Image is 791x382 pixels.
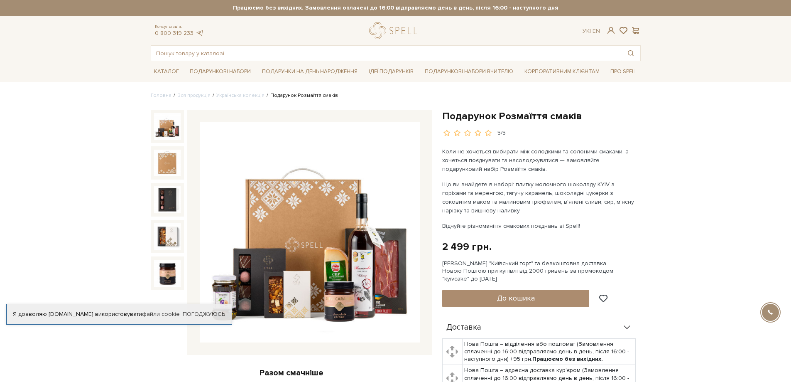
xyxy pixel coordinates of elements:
a: En [593,27,600,35]
a: logo [369,22,421,39]
a: Українська колекція [216,92,264,99]
img: Подарунок Розмаїття смаків [154,113,181,140]
b: Працюємо без вихідних. [532,355,603,362]
h1: Подарунок Розмаїття смаків [442,110,641,123]
a: Про Spell [607,65,640,78]
a: Ідеї подарунків [365,65,417,78]
span: До кошика [497,293,535,303]
span: Консультація: [155,24,204,30]
a: Каталог [151,65,182,78]
a: файли cookie [142,311,180,318]
p: Що ви знайдете в наборі: плитку молочного шоколаду KYIV з горіхами та меренгою, тягучу карамель, ... [442,180,637,215]
span: | [590,27,591,35]
div: Разом смачніше [151,367,432,378]
a: telegram [196,30,204,37]
a: 0 800 319 233 [155,30,193,37]
a: Подарункові набори [186,65,254,78]
button: До кошика [442,290,590,307]
a: Подарункові набори Вчителю [421,64,517,79]
td: Нова Пошта – відділення або поштомат (Замовлення сплаченні до 16:00 відправляємо день в день, піс... [463,338,636,365]
strong: Працюємо без вихідних. Замовлення оплачені до 16:00 відправляємо день в день, після 16:00 - насту... [151,4,641,12]
div: 2 499 грн. [442,240,492,253]
a: Головна [151,92,171,99]
img: Подарунок Розмаїття смаків [154,260,181,286]
img: Подарунок Розмаїття смаків [154,150,181,176]
button: Пошук товару у каталозі [621,46,640,61]
a: Подарунки на День народження [259,65,361,78]
li: Подарунок Розмаїття смаків [264,92,338,99]
div: Я дозволяю [DOMAIN_NAME] використовувати [7,311,232,318]
div: Ук [583,27,600,35]
div: 5/5 [497,129,506,137]
span: Доставка [446,324,481,331]
a: Вся продукція [177,92,211,99]
p: Коли не хочеться вибирати між солодкими та солоними смаками, а хочеться поєднувати та насолоджува... [442,147,637,173]
input: Пошук товару у каталозі [151,46,621,61]
img: Подарунок Розмаїття смаків [154,186,181,213]
a: Погоджуюсь [183,311,225,318]
div: [PERSON_NAME] "Київський торт" та безкоштовна доставка Новою Поштою при купівлі від 2000 гривень ... [442,260,641,283]
p: Відчуйте різноманіття смакових поєднань зі Spell! [442,222,637,230]
img: Подарунок Розмаїття смаків [154,223,181,250]
a: Корпоративним клієнтам [521,65,603,78]
img: Подарунок Розмаїття смаків [200,122,420,343]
